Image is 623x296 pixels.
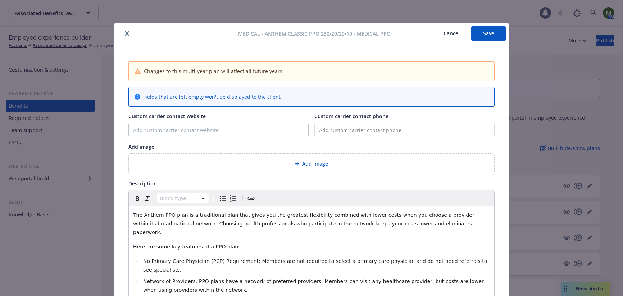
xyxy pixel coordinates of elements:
span: Custom carrier contact website [128,113,206,120]
button: Create link [246,193,256,203]
input: Add custom carrier contact phone [314,123,495,137]
span: Custom carrier contact phone [314,113,388,120]
span: Description [128,180,157,187]
span: Medical - Anthem Classic PPO 250/20/20/10 - Medical PPO [238,30,391,37]
button: Bulleted list [218,193,228,203]
span: Network of Providers: PPO plans have a network of preferred providers. Members can visit any heal... [143,278,485,293]
span: No Primary Care Physician (PCP) Requirement: Members are not required to select a primary care ph... [143,258,489,273]
button: close [123,29,131,38]
span: Add image [302,160,328,167]
span: Changes to this multi-year plan will affect all future years. [144,67,284,75]
div: Add image [128,153,495,174]
button: Bold [132,193,142,203]
button: Block type [157,193,209,203]
span: The Anthem PPO plan is a traditional plan that gives you the greatest flexibility combined with l... [133,212,476,235]
span: Fields that are left empty won't be displayed to the client [143,93,281,100]
button: Numbered list [228,193,238,203]
span: Here are some key features of a PPO plan: [133,244,240,250]
button: Cancel [432,26,471,41]
span: Add image [128,143,154,150]
button: Save [471,26,506,41]
button: Italic [142,193,153,203]
input: Add custom carrier contact website [129,123,308,137]
div: toggle group [218,193,238,203]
